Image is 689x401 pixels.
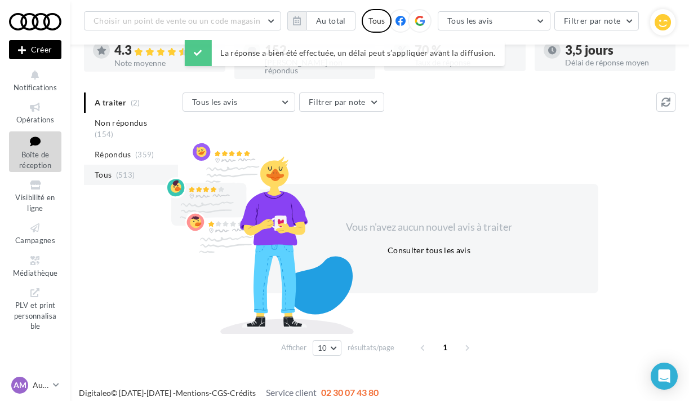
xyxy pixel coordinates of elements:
div: Open Intercom Messenger [651,363,678,390]
button: Au total [306,11,355,30]
span: 1 [436,338,454,356]
div: Tous [362,9,392,33]
a: CGS [212,388,227,398]
span: Non répondus [95,117,147,129]
span: (513) [116,170,135,179]
span: Service client [266,387,317,398]
button: Consulter tous les avis [383,244,475,257]
a: Digitaleo [79,388,111,398]
button: Choisir un point de vente ou un code magasin [84,11,281,30]
span: Afficher [281,342,306,353]
div: 3,5 jours [565,44,667,56]
span: Visibilité en ligne [15,193,55,213]
div: Vous n'avez aucun nouvel avis à traiter [332,220,526,235]
a: AM Audi MONTROUGE [9,374,61,396]
a: Campagnes [9,219,61,247]
a: Boîte de réception [9,131,61,173]
div: La réponse a bien été effectuée, un délai peut s’appliquer avant la diffusion. [184,40,504,66]
span: (359) [135,150,154,159]
span: Répondus [95,149,131,160]
span: PLV et print personnalisable [14,298,57,331]
span: Tous les avis [192,97,238,107]
div: 4.3 [114,44,216,57]
span: Notifications [14,83,57,92]
a: Mentions [176,388,209,398]
span: 10 [318,343,327,352]
a: Crédits [230,388,256,398]
span: AM [14,380,26,391]
button: Filtrer par note [299,92,384,112]
span: Tous les avis [447,16,493,25]
a: PLV et print personnalisable [9,284,61,333]
span: Tous [95,169,112,180]
button: Filtrer par note [554,11,639,30]
button: Tous les avis [183,92,295,112]
span: Boîte de réception [19,150,51,170]
span: © [DATE]-[DATE] - - - [79,388,379,398]
div: Délai de réponse moyen [565,59,667,67]
button: Au total [287,11,355,30]
a: Médiathèque [9,252,61,280]
a: Opérations [9,99,61,126]
span: Campagnes [15,236,55,245]
button: 10 [313,340,341,356]
span: résultats/page [348,342,394,353]
a: Visibilité en ligne [9,177,61,215]
span: (154) [95,130,114,139]
span: Opérations [16,115,54,124]
div: Nouvelle campagne [9,40,61,59]
p: Audi MONTROUGE [33,380,48,391]
span: Médiathèque [13,268,58,277]
button: Tous les avis [438,11,550,30]
div: Note moyenne [114,59,216,67]
button: Notifications [9,67,61,94]
span: 02 30 07 43 80 [321,387,379,398]
button: Créer [9,40,61,59]
span: Choisir un point de vente ou un code magasin [94,16,260,25]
